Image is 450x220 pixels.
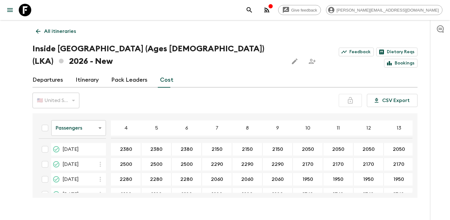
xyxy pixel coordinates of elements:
[288,8,321,13] span: Give feedback
[288,55,301,68] button: Edit this itinerary
[264,158,291,171] button: 2290
[52,161,60,168] svg: Guaranteed
[111,158,141,171] div: 09 Feb 2026; 4
[386,173,412,186] button: 1950
[385,143,412,156] button: 2050
[141,158,172,171] div: 09 Feb 2026; 5
[202,143,232,156] div: 14 Jan 2026; 7
[172,143,202,156] div: 14 Jan 2026; 6
[173,173,200,186] button: 2280
[384,173,414,186] div: 15 Apr 2026; 13
[185,124,188,132] p: 6
[32,92,79,109] div: 🇺🇸 United States Dollar (USD)
[376,48,417,56] a: Dietary Reqs
[232,158,262,171] div: 09 Feb 2026; 8
[262,143,293,156] div: 14 Jan 2026; 9
[204,188,230,201] button: 1980
[202,188,232,201] div: 19 Sep 2026; 7
[62,191,79,198] span: [DATE]
[293,143,323,156] div: 14 Jan 2026; 10
[44,28,76,35] p: All itineraries
[243,4,256,16] button: search adventures
[232,188,262,201] div: 19 Sep 2026; 8
[62,146,79,153] span: [DATE]
[141,188,172,201] div: 19 Sep 2026; 5
[52,176,60,183] svg: Guaranteed
[262,188,293,201] div: 19 Sep 2026; 9
[62,176,79,183] span: [DATE]
[111,173,141,186] div: 15 Apr 2026; 4
[397,124,401,132] p: 13
[62,161,79,168] span: [DATE]
[155,124,158,132] p: 5
[384,59,417,68] a: Bookings
[323,158,353,171] div: 09 Feb 2026; 11
[112,158,140,171] button: 2500
[113,188,139,201] button: 2100
[293,158,323,171] div: 09 Feb 2026; 10
[367,94,417,107] button: CSV Export
[204,143,230,156] button: 2150
[293,188,323,201] div: 19 Sep 2026; 10
[124,124,128,132] p: 4
[353,158,384,171] div: 09 Feb 2026; 12
[295,188,321,201] button: 1760
[306,124,310,132] p: 10
[325,158,351,171] button: 2170
[143,158,170,171] button: 2500
[367,124,371,132] p: 12
[355,143,382,156] button: 2050
[203,173,231,186] button: 2060
[32,43,283,68] h1: Inside [GEOGRAPHIC_DATA] (Ages [DEMOGRAPHIC_DATA]) (LKA) 2026 - New
[326,5,442,15] div: [PERSON_NAME][EMAIL_ADDRESS][DOMAIN_NAME]
[262,173,293,186] div: 15 Apr 2026; 9
[32,25,79,38] a: All itineraries
[51,119,106,137] div: Passengers
[262,158,293,171] div: 09 Feb 2026; 9
[265,188,291,201] button: 1980
[353,188,384,201] div: 19 Sep 2026; 12
[112,173,140,186] button: 2280
[323,188,353,201] div: 19 Sep 2026; 11
[356,188,381,201] button: 1760
[264,173,291,186] button: 2060
[353,173,384,186] div: 15 Apr 2026; 12
[384,143,414,156] div: 14 Jan 2026; 13
[294,143,322,156] button: 2050
[278,5,321,15] a: Give feedback
[232,173,262,186] div: 15 Apr 2026; 8
[202,158,232,171] div: 09 Feb 2026; 7
[323,173,353,186] div: 15 Apr 2026; 11
[265,143,291,156] button: 2150
[112,143,140,156] button: 2380
[216,124,218,132] p: 7
[295,173,321,186] button: 1950
[355,158,382,171] button: 2170
[232,143,262,156] div: 14 Jan 2026; 8
[246,124,249,132] p: 8
[32,73,63,88] a: Departures
[141,173,172,186] div: 15 Apr 2026; 5
[234,188,260,201] button: 1980
[52,146,60,153] svg: Guaranteed
[203,158,231,171] button: 2290
[325,173,351,186] button: 1950
[111,73,147,88] a: Pack Leaders
[111,143,141,156] div: 14 Jan 2026; 4
[323,143,353,156] div: 14 Jan 2026; 11
[356,173,381,186] button: 1950
[234,158,261,171] button: 2290
[325,143,352,156] button: 2050
[173,158,200,171] button: 2500
[52,191,60,198] svg: Guaranteed
[337,124,340,132] p: 11
[173,143,200,156] button: 2380
[76,73,99,88] a: Itinerary
[295,158,321,171] button: 2170
[293,173,323,186] div: 15 Apr 2026; 10
[353,143,384,156] div: 14 Jan 2026; 12
[386,188,412,201] button: 1760
[141,143,172,156] div: 14 Jan 2026; 5
[39,122,51,134] div: Select all
[172,158,202,171] div: 09 Feb 2026; 6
